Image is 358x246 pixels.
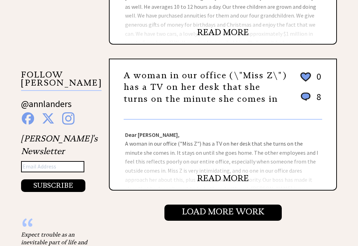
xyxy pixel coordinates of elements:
[62,112,74,125] img: instagram%20blue.png
[164,205,282,221] input: Load More Work
[21,132,98,192] div: [PERSON_NAME]'s Newsletter
[21,71,102,91] p: FOLLOW [PERSON_NAME]
[22,112,34,125] img: facebook%20blue.png
[21,224,91,231] div: “
[42,112,54,125] img: x%20blue.png
[313,91,321,109] td: 8
[125,131,180,138] strong: Dear [PERSON_NAME],
[299,91,312,102] img: message_round%201.png
[21,98,72,117] a: @annlanders
[21,179,85,192] button: SUBSCRIBE
[21,161,84,172] input: Email Address
[110,120,336,190] div: A woman in our office ("Miss Z") has a TV on her desk that she turns on the minute she comes in. ...
[313,71,321,90] td: 0
[124,70,287,104] a: A woman in our office (\"Miss Z\") has a TV on her desk that she turns on the minute she comes in
[299,71,312,83] img: heart_outline%202.png
[197,27,249,38] a: READ MORE
[197,173,249,184] a: READ MORE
